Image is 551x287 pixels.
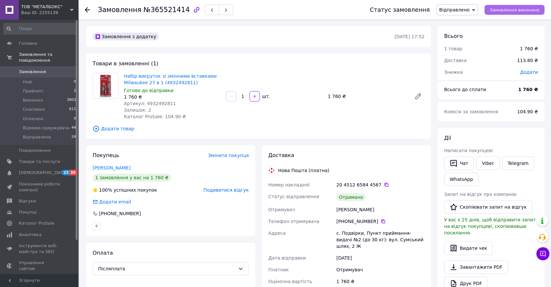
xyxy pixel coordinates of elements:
[395,34,424,39] time: [DATE] 17:52
[93,187,157,193] div: успішних покупок
[476,156,499,170] a: Viber
[3,23,77,35] input: Пошук
[513,53,542,68] div: 113.80 ₴
[69,106,76,112] span: 611
[124,101,176,106] span: Артикул: 4932492811
[444,109,498,114] span: Комісія за замовлення
[19,159,60,165] span: Товари та послуги
[93,73,118,99] img: Набір викруток зі змінними вставками Milwaukee 27 в 1 (4932492811)
[74,116,76,122] span: 0
[268,207,295,212] span: Отримувач
[19,40,37,46] span: Головна
[21,4,70,10] span: ТОВ "МЕТАЛБОКС"
[370,7,430,13] div: Статус замовлення
[19,170,67,176] span: [DEMOGRAPHIC_DATA]
[520,45,538,52] div: 1 760 ₴
[23,106,45,112] span: Скасовані
[335,252,426,264] div: [DATE]
[276,167,331,174] div: Нова Пошта (платна)
[23,88,43,94] span: Прийняті
[23,116,43,122] span: Оплачені
[74,79,76,85] span: 0
[19,69,46,75] span: Замовлення
[336,218,424,225] div: [PHONE_NUMBER]
[98,199,132,205] div: Додати email
[268,267,289,272] span: Платник
[490,8,539,12] span: Замовлення виконано
[93,125,424,132] span: Додати товар
[99,187,112,193] span: 100%
[444,217,536,235] span: У вас є 25 днів, щоб відправити запит на відгук покупцеві, скопіювавши посилання.
[124,94,221,100] div: 1 760 ₴
[19,243,60,255] span: Інструменти веб-майстра та SEO
[444,148,493,153] span: Написати покупцеві
[444,58,467,63] span: Доставка
[268,219,319,224] span: Телефон отримувача
[19,220,54,226] span: Каталог ProSale
[93,174,171,182] div: 1 замовлення у вас на 1 760 ₴
[23,97,43,103] span: Виконані
[93,33,159,40] div: Замовлення з додатку
[517,109,538,114] span: 104.90 ₴
[19,52,78,63] span: Замовлення та повідомлення
[335,227,426,252] div: с. Подвірки, Пункт приймання-видачі №2 (до 30 кг): вул. Сумський шлях, 2 Ж
[268,279,312,284] span: Оціночна вартість
[93,250,113,256] span: Оплата
[444,192,516,197] span: Запит на відгук про компанію
[69,170,77,175] span: 30
[67,97,76,103] span: 3803
[335,264,426,276] div: Отримувач
[98,6,141,14] span: Замовлення
[411,90,424,103] a: Редагувати
[484,5,544,15] button: Замовлення виконано
[19,260,60,272] span: Управління сайтом
[71,134,76,140] span: 24
[19,181,60,193] span: Показники роботи компанії
[536,247,549,260] button: Чат з покупцем
[268,152,294,158] span: Доставка
[143,6,190,14] span: №365521414
[124,107,151,113] span: Залишок: 2
[444,70,463,75] span: Знижка
[444,156,474,170] button: Чат
[268,182,310,187] span: Номер накладної
[444,241,493,255] button: Видати чек
[520,70,538,75] span: Додати
[444,46,462,51] span: 1 товар
[268,231,286,236] span: Адреса
[21,10,78,16] div: Ваш ID: 2255139
[98,265,235,272] span: Післяплата
[439,7,469,12] span: Відправлено
[23,134,51,140] span: Відправлено
[444,87,486,92] span: Всього до сплати
[92,199,132,205] div: Додати email
[19,198,36,204] span: Відгуки
[444,173,478,186] a: WhatsApp
[19,209,37,215] span: Покупці
[124,73,216,85] a: Набір викруток зі змінними вставками Milwaukee 27 в 1 (4932492811)
[19,232,41,238] span: Аналітика
[23,79,32,85] span: Нові
[124,114,186,119] span: Каталог ProSale: 104.90 ₴
[336,193,366,201] div: Отримано
[268,194,319,199] span: Статус відправлення
[502,156,534,170] a: Telegram
[208,153,249,158] span: Змінити покупця
[93,165,130,170] a: [PERSON_NAME]
[325,92,409,101] div: 1 760 ₴
[261,93,271,100] div: шт.
[336,182,424,188] div: 20 4512 6584 4567
[62,170,69,175] span: 23
[71,125,76,131] span: 44
[124,88,173,93] span: Готово до відправки
[85,7,90,13] div: Повернутися назад
[268,255,306,261] span: Дата відправки
[93,60,158,67] span: Товари в замовленні (1)
[74,88,76,94] span: 2
[93,152,119,158] span: Покупець
[98,210,141,217] div: [PHONE_NUMBER]
[444,33,463,39] span: Всього
[203,187,249,193] span: Подивитися відгук
[19,148,51,153] span: Повідомлення
[23,125,69,131] span: Відмова одержувача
